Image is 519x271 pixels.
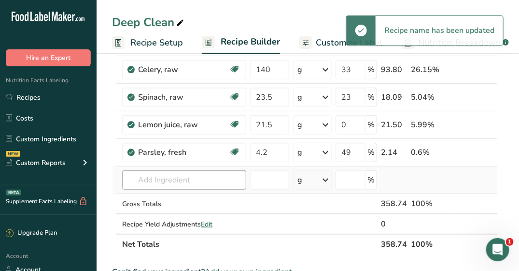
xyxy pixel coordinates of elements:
[122,219,246,229] div: Recipe Yield Adjustments
[411,198,452,210] div: 100%
[506,238,514,246] span: 1
[221,35,280,48] span: Recipe Builder
[120,234,379,254] th: Net Totals
[411,147,452,158] div: 0.6%
[381,147,407,158] div: 2.14
[6,228,57,238] div: Upgrade Plan
[379,234,409,254] th: 358.74
[138,91,229,103] div: Spinach, raw
[201,220,212,229] span: Edit
[381,218,407,230] div: 0
[297,64,302,75] div: g
[202,31,280,54] a: Recipe Builder
[376,16,503,45] div: Recipe name has been updated
[409,234,454,254] th: 100%
[6,151,20,157] div: NEW
[381,64,407,75] div: 93.80
[381,91,407,103] div: 18.09
[411,91,452,103] div: 5.04%
[6,158,66,168] div: Custom Reports
[297,119,302,131] div: g
[411,119,452,131] div: 5.99%
[138,64,229,75] div: Celery, raw
[297,91,302,103] div: g
[381,119,407,131] div: 21.50
[112,32,183,54] a: Recipe Setup
[411,64,452,75] div: 26.15%
[138,119,229,131] div: Lemon juice, raw
[486,238,509,261] iframe: Intercom live chat
[6,49,91,66] button: Hire an Expert
[122,199,246,209] div: Gross Totals
[297,147,302,158] div: g
[297,174,302,186] div: g
[299,32,382,54] a: Customize Label
[6,190,21,196] div: BETA
[316,36,382,49] span: Customize Label
[130,36,183,49] span: Recipe Setup
[112,14,186,31] div: Deep Clean
[381,198,407,210] div: 358.74
[138,147,229,158] div: Parsley, fresh
[122,170,246,190] input: Add Ingredient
